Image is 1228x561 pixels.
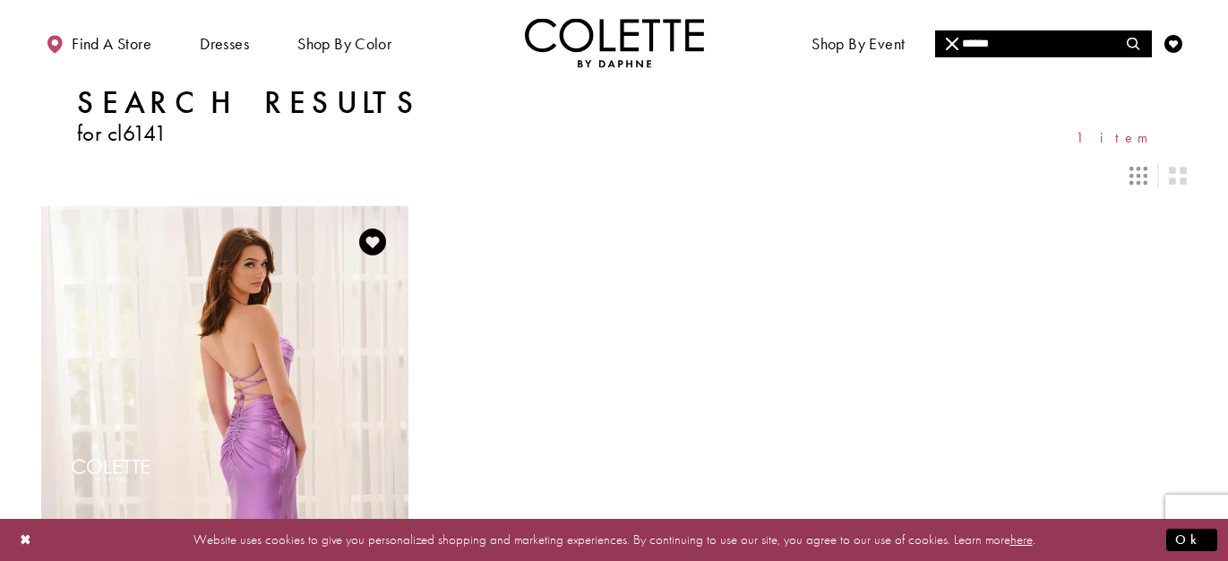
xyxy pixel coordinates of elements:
span: Switch layout to 2 columns [1169,167,1187,185]
button: Close Dialog [11,524,41,556]
a: Visit Home Page [525,18,704,67]
span: Shop by color [293,18,396,67]
a: Find a store [41,18,156,67]
span: 1 item [1076,130,1152,145]
span: Dresses [200,35,249,53]
h1: Search Results [77,85,422,121]
div: Layout Controls [30,156,1198,195]
input: Search [935,30,1151,57]
span: Switch layout to 3 columns [1129,167,1147,185]
img: Colette by Daphne [525,18,704,67]
a: Toggle search [1121,18,1147,67]
span: Shop by color [297,35,391,53]
h3: for cl6141 [77,121,422,145]
span: Shop By Event [807,18,909,67]
button: Submit Dialog [1166,529,1217,551]
a: Add to Wishlist [354,223,391,261]
a: Check Wishlist [1160,18,1187,67]
button: Close Search [935,30,970,57]
button: Submit Search [1116,30,1151,57]
p: Website uses cookies to give you personalized shopping and marketing experiences. By continuing t... [129,528,1099,552]
span: Shop By Event [812,35,905,53]
span: Find a store [72,35,151,53]
div: Search form [935,30,1152,57]
span: Dresses [195,18,253,67]
a: here [1010,531,1033,548]
a: Meet the designer [949,18,1082,67]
